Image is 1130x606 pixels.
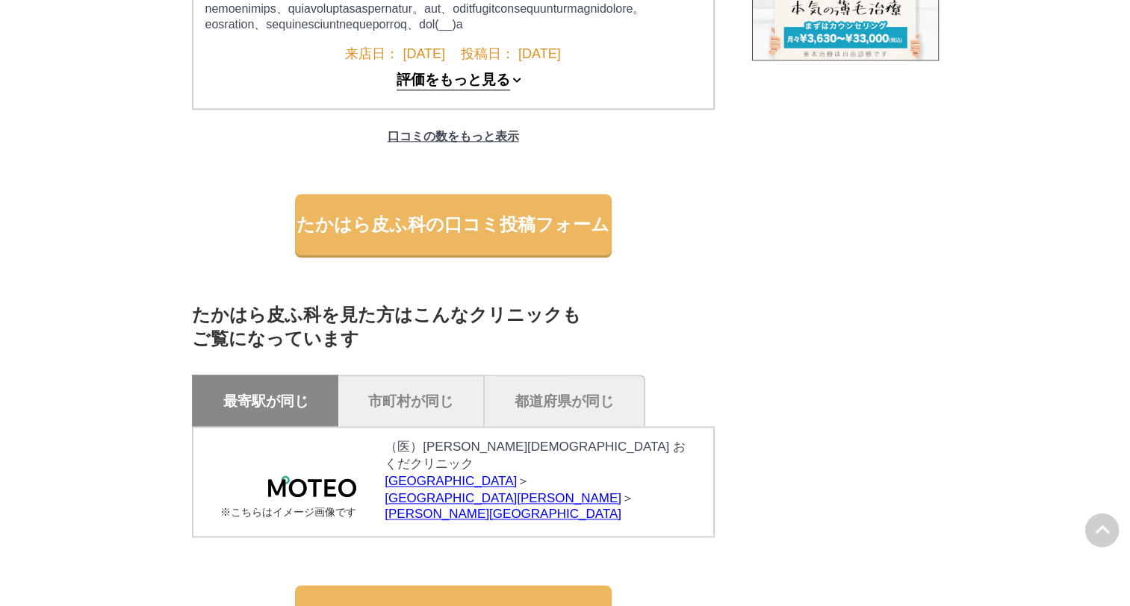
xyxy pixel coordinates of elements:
h3: たかはら皮ふ科を見た方はこんなクリニックも ご覧になっています [192,303,715,351]
dt: 来店日： [345,45,399,63]
a: たかはら皮ふ科の口コミ投稿フォーム [295,194,612,255]
img: NO IMAGE [210,438,366,525]
li: 最寄駅が同じ [192,375,338,426]
img: PAGE UP [1085,513,1119,547]
li: ＞ [385,472,530,490]
a: [GEOGRAPHIC_DATA] [385,474,517,488]
a: [GEOGRAPHIC_DATA][PERSON_NAME] [385,491,621,505]
li: 市町村が同じ [338,375,483,426]
button: 評価をもっと見る [397,72,510,90]
a: [PERSON_NAME][GEOGRAPHIC_DATA] [385,507,621,521]
span: ※こちらはイメージ画像です [220,506,356,519]
dd: [DATE] [403,46,445,62]
dt: 投稿日： [461,45,515,63]
li: ＞ [385,490,634,507]
dd: [DATE] [518,46,561,62]
img: MOTEO [268,477,356,499]
p: 口コミの数をもっと表示 [380,122,527,152]
a: （医）[PERSON_NAME][DEMOGRAPHIC_DATA] おくだクリニック [385,440,686,471]
li: 都道府県が同じ [483,375,645,426]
